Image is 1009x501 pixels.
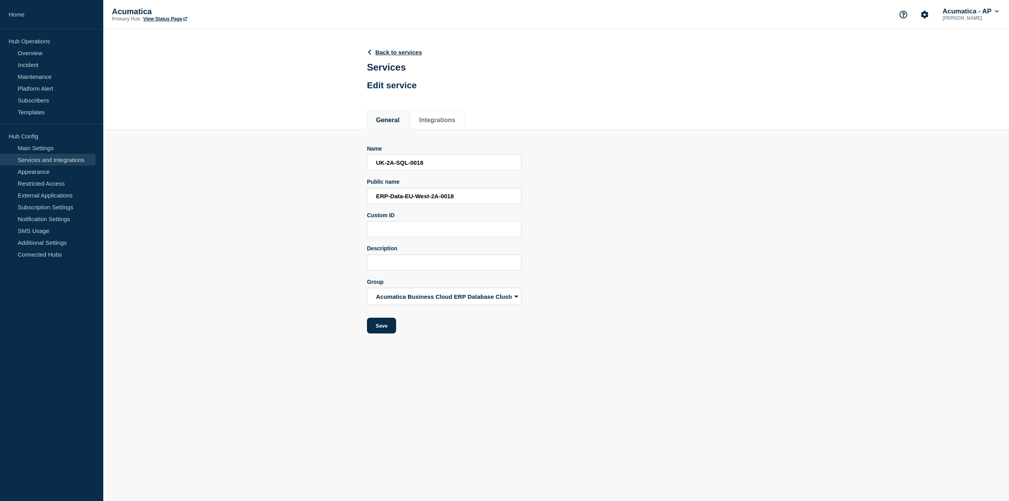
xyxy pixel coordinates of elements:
input: Public name [367,188,521,204]
div: Custom ID [367,212,521,218]
input: Description [367,255,521,271]
button: Acumatica - AP [941,7,1000,15]
button: General [376,117,400,124]
h1: Services [367,62,422,73]
div: Description [367,245,521,251]
div: Name [367,145,521,152]
button: Account settings [916,6,933,23]
div: Public name [367,179,521,185]
div: Group [367,279,521,285]
p: Primary Hub [112,16,140,22]
p: [PERSON_NAME] [941,15,1000,21]
h2: Edit service [367,80,422,91]
p: Acumatica [112,7,270,16]
a: Back to services [367,49,422,56]
button: Integrations [419,117,456,124]
button: Support [895,6,912,23]
a: View Status Page [143,16,187,22]
input: Name [367,155,521,171]
input: Custom ID [367,221,521,237]
button: Save [367,318,396,333]
select: Group [367,288,521,305]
